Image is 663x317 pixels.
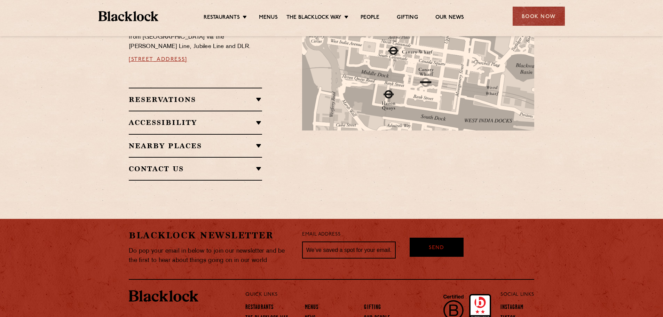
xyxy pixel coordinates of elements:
input: We’ve saved a spot for your email... [302,241,396,259]
a: Instagram [500,304,523,312]
p: Social Links [500,290,534,299]
h2: Reservations [129,95,262,104]
img: BL_Textured_Logo-footer-cropped.svg [129,290,198,302]
a: Gifting [364,304,381,312]
img: BL_Textured_Logo-footer-cropped.svg [98,11,159,21]
a: People [361,14,379,22]
label: Email Address [302,231,340,239]
p: Quick Links [245,290,477,299]
a: Our News [435,14,464,22]
a: Menus [305,304,319,312]
a: Menus [259,14,278,22]
h2: Nearby Places [129,142,262,150]
p: Do pop your email in below to join our newsletter and be the first to hear about things going on ... [129,246,292,265]
div: Book Now [513,7,565,26]
a: Gifting [397,14,418,22]
h2: Contact Us [129,165,262,173]
span: Send [429,244,444,252]
a: [STREET_ADDRESS] [129,57,187,62]
img: svg%3E [459,116,557,181]
h2: Accessibility [129,118,262,127]
a: Restaurants [204,14,240,22]
h2: Blacklock Newsletter [129,229,292,241]
a: The Blacklock Way [286,14,341,22]
a: Restaurants [245,304,274,312]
